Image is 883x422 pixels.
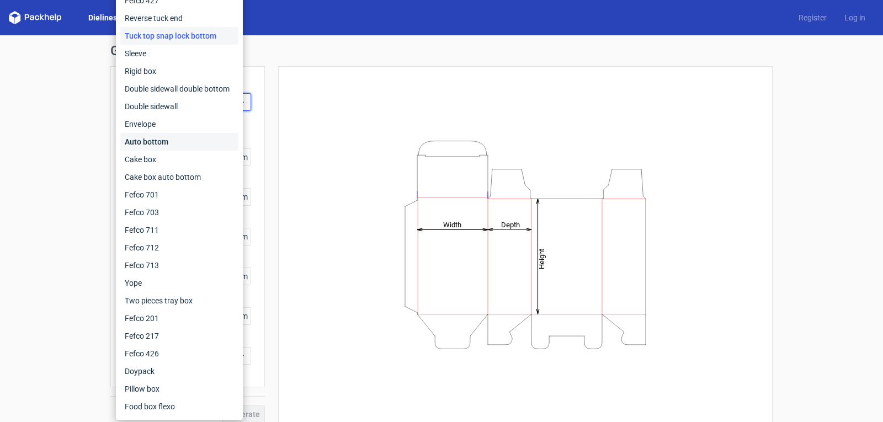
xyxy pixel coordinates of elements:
[120,292,238,309] div: Two pieces tray box
[120,204,238,221] div: Fefco 703
[120,257,238,274] div: Fefco 713
[120,45,238,62] div: Sleeve
[120,27,238,45] div: Tuck top snap lock bottom
[120,115,238,133] div: Envelope
[120,133,238,151] div: Auto bottom
[120,221,238,239] div: Fefco 711
[443,220,461,228] tspan: Width
[790,12,836,23] a: Register
[79,12,126,23] a: Dielines
[120,309,238,327] div: Fefco 201
[120,362,238,380] div: Doypack
[538,248,546,269] tspan: Height
[120,151,238,168] div: Cake box
[120,239,238,257] div: Fefco 712
[120,398,238,415] div: Food box flexo
[120,80,238,98] div: Double sidewall double bottom
[120,62,238,80] div: Rigid box
[120,186,238,204] div: Fefco 701
[110,44,773,57] h1: Generate new dieline
[836,12,874,23] a: Log in
[120,380,238,398] div: Pillow box
[120,327,238,345] div: Fefco 217
[501,220,520,228] tspan: Depth
[120,98,238,115] div: Double sidewall
[120,345,238,362] div: Fefco 426
[120,168,238,186] div: Cake box auto bottom
[120,9,238,27] div: Reverse tuck end
[120,274,238,292] div: Yope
